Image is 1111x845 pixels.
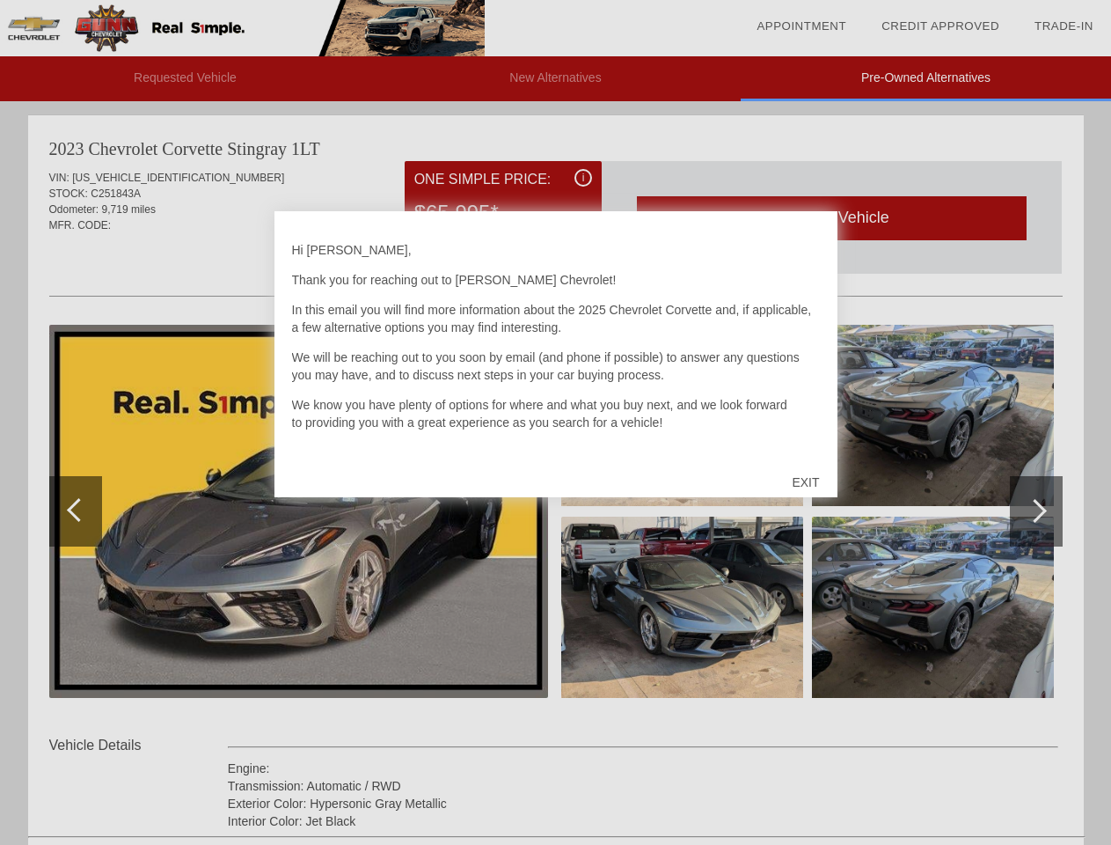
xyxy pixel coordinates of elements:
p: Thank you for reaching out to [PERSON_NAME] Chevrolet! [292,271,820,289]
p: We will be reaching out to you soon by email (and phone if possible) to answer any questions you ... [292,349,820,384]
p: In this email you will find more information about the 2025 Chevrolet Corvette and, if applicable... [292,301,820,336]
p: We know you have plenty of options for where and what you buy next, and we look forward to provid... [292,396,820,431]
p: Hi [PERSON_NAME], [292,241,820,259]
a: Credit Approved [881,19,999,33]
a: Trade-In [1034,19,1093,33]
div: EXIT [774,456,837,509]
a: Appointment [757,19,846,33]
